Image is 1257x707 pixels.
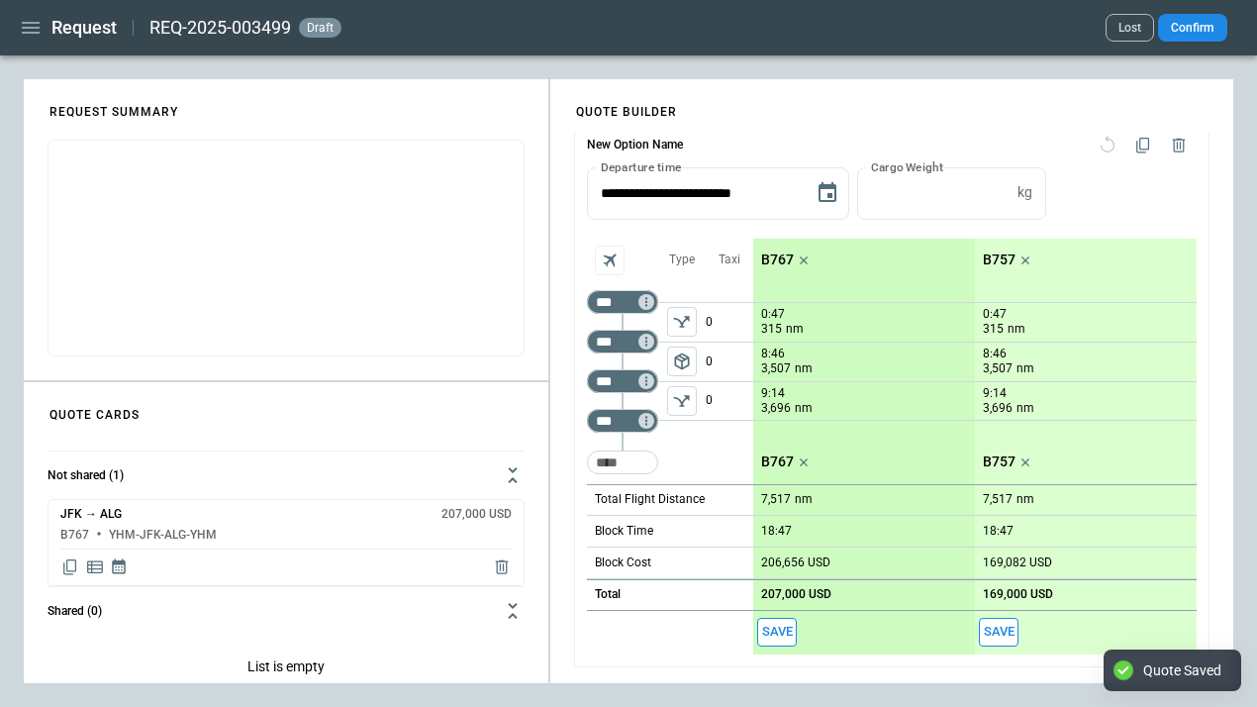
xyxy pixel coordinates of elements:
[667,307,697,337] button: left aligned
[871,158,943,175] label: Cargo Weight
[786,321,804,338] p: nm
[1125,128,1161,163] span: Duplicate quote option
[85,557,105,577] span: Display detailed quote content
[48,587,525,635] button: Shared (0)
[109,529,217,542] h6: YHM-JFK-ALG-YHM
[983,587,1053,602] p: 169,000 USD
[587,451,658,474] div: Too short
[1143,661,1221,679] div: Quote Saved
[587,290,658,314] div: Too short
[1008,321,1025,338] p: nm
[51,16,117,40] h1: Request
[983,454,1015,470] p: B757
[587,128,683,163] h6: New Option Name
[979,618,1018,647] span: Save this aircraft quote and copy details to clipboard
[1090,128,1125,163] span: Reset quote option
[983,252,1015,268] p: B757
[983,400,1013,417] p: 3,696
[761,360,791,377] p: 3,507
[26,387,163,432] h4: QUOTE CARDS
[48,635,525,704] div: Not shared (1)
[757,618,797,647] button: Save
[983,524,1014,539] p: 18:47
[719,252,740,268] p: Taxi
[667,347,697,376] span: Type of sector
[48,499,525,586] div: Not shared (1)
[26,84,202,129] h4: REQUEST SUMMARY
[983,321,1004,338] p: 315
[1016,400,1034,417] p: nm
[808,173,847,213] button: Choose date, selected date is Aug 15, 2025
[1017,184,1032,201] p: kg
[595,523,653,540] p: Block Time
[667,307,697,337] span: Type of sector
[1161,128,1197,163] span: Delete quote option
[983,555,1052,570] p: 169,082 USD
[761,386,785,401] p: 9:14
[60,557,80,577] span: Copy quote content
[492,557,512,577] span: Delete quote
[761,587,831,602] p: 207,000 USD
[761,321,782,338] p: 315
[587,369,658,393] div: Too short
[983,492,1013,507] p: 7,517
[595,588,621,601] h6: Total
[601,158,682,175] label: Departure time
[983,360,1013,377] p: 3,507
[761,454,794,470] p: B767
[587,409,658,433] div: Too short
[795,400,813,417] p: nm
[441,508,512,521] h6: 207,000 USD
[587,330,658,353] div: Too short
[761,252,794,268] p: B767
[979,618,1018,647] button: Save
[672,352,692,371] span: package_2
[761,347,785,361] p: 8:46
[761,555,830,570] p: 206,656 USD
[669,252,695,268] p: Type
[1016,360,1034,377] p: nm
[667,347,697,376] button: left aligned
[1016,491,1034,508] p: nm
[667,386,697,416] span: Type of sector
[1158,14,1227,42] button: Confirm
[303,21,338,35] span: draft
[761,307,785,322] p: 0:47
[48,635,525,704] p: List is empty
[552,84,701,129] h4: QUOTE BUILDER
[595,491,705,508] p: Total Flight Distance
[706,382,753,420] p: 0
[110,557,128,577] span: Display quote schedule
[983,307,1007,322] p: 0:47
[60,529,89,542] h6: B767
[795,360,813,377] p: nm
[706,343,753,381] p: 0
[48,469,124,482] h6: Not shared (1)
[761,524,792,539] p: 18:47
[753,239,1197,655] div: scrollable content
[757,618,797,647] span: Save this aircraft quote and copy details to clipboard
[595,555,651,571] p: Block Cost
[550,39,1233,683] div: scrollable content
[48,605,102,618] h6: Shared (0)
[149,16,291,40] h2: REQ-2025-003499
[761,400,791,417] p: 3,696
[983,347,1007,361] p: 8:46
[48,452,525,499] button: Not shared (1)
[706,303,753,342] p: 0
[1106,14,1154,42] button: Lost
[761,492,791,507] p: 7,517
[60,508,122,521] h6: JFK → ALG
[795,491,813,508] p: nm
[667,386,697,416] button: left aligned
[983,386,1007,401] p: 9:14
[595,246,625,275] span: Aircraft selection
